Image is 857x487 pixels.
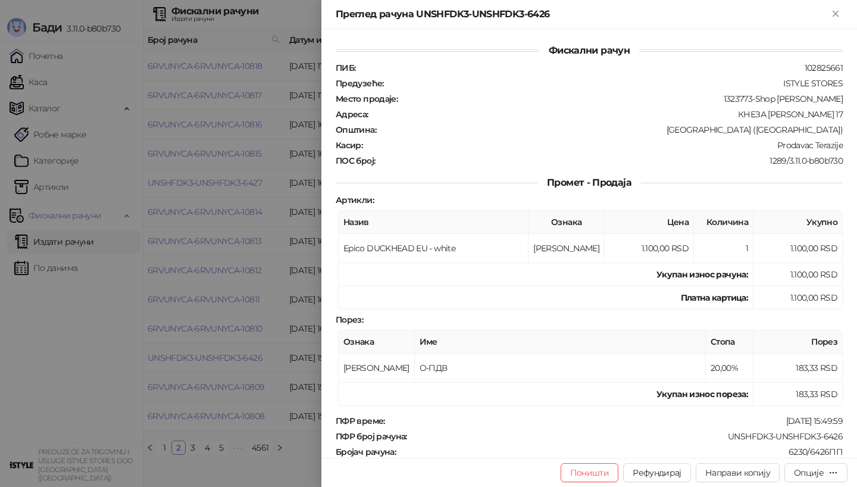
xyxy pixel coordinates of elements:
strong: Место продаје : [336,93,398,104]
th: Укупно [753,211,843,234]
td: [PERSON_NAME] [528,234,605,263]
strong: Бројач рачуна : [336,447,396,457]
th: Стопа [706,330,753,354]
strong: Порез : [336,314,363,325]
button: Направи копију [696,463,780,482]
th: Ознака [339,330,415,354]
div: 1289/3.11.0-b80b730 [376,155,844,166]
td: 20,00% [706,354,753,383]
div: Преглед рачуна UNSHFDK3-UNSHFDK3-6426 [336,7,828,21]
div: 1323773-Shop [PERSON_NAME] [399,93,844,104]
span: Направи копију [705,467,770,478]
td: [PERSON_NAME] [339,354,415,383]
span: Промет - Продаја [537,177,641,188]
button: Поништи [561,463,619,482]
strong: Платна картица : [681,292,748,303]
strong: ПФР време : [336,416,385,426]
td: 1.100,00 RSD [753,286,843,310]
td: О-ПДВ [415,354,706,383]
td: 1 [694,234,753,263]
th: Ознака [528,211,605,234]
div: Prodavac Terazije [364,140,844,151]
strong: ПФР број рачуна : [336,431,407,442]
th: Цена [605,211,694,234]
strong: ПИБ : [336,63,355,73]
td: 183,33 RSD [753,383,843,406]
span: Фискални рачун [539,45,639,56]
td: 183,33 RSD [753,354,843,383]
div: 6230/6426ПП [397,447,844,457]
div: Опције [794,467,824,478]
td: 1.100,00 RSD [753,263,843,286]
div: [GEOGRAPHIC_DATA] ([GEOGRAPHIC_DATA]) [377,124,844,135]
div: [DATE] 15:49:59 [386,416,844,426]
strong: Предузеће : [336,78,384,89]
th: Назив [339,211,528,234]
strong: ПОС број : [336,155,375,166]
strong: Укупан износ рачуна : [656,269,748,280]
td: 1.100,00 RSD [605,234,694,263]
strong: Адреса : [336,109,368,120]
th: Количина [694,211,753,234]
div: 102825661 [356,63,844,73]
strong: Касир : [336,140,362,151]
th: Порез [753,330,843,354]
strong: Артикли : [336,195,374,205]
div: ISTYLE STORES [385,78,844,89]
td: Epico DUCKHEAD EU - white [339,234,528,263]
div: КНЕЗА [PERSON_NAME] 17 [370,109,844,120]
strong: Општина : [336,124,376,135]
strong: Укупан износ пореза: [656,389,748,399]
td: 1.100,00 RSD [753,234,843,263]
button: Close [828,7,843,21]
th: Име [415,330,706,354]
button: Рефундирај [623,463,691,482]
button: Опције [784,463,847,482]
div: UNSHFDK3-UNSHFDK3-6426 [408,431,844,442]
